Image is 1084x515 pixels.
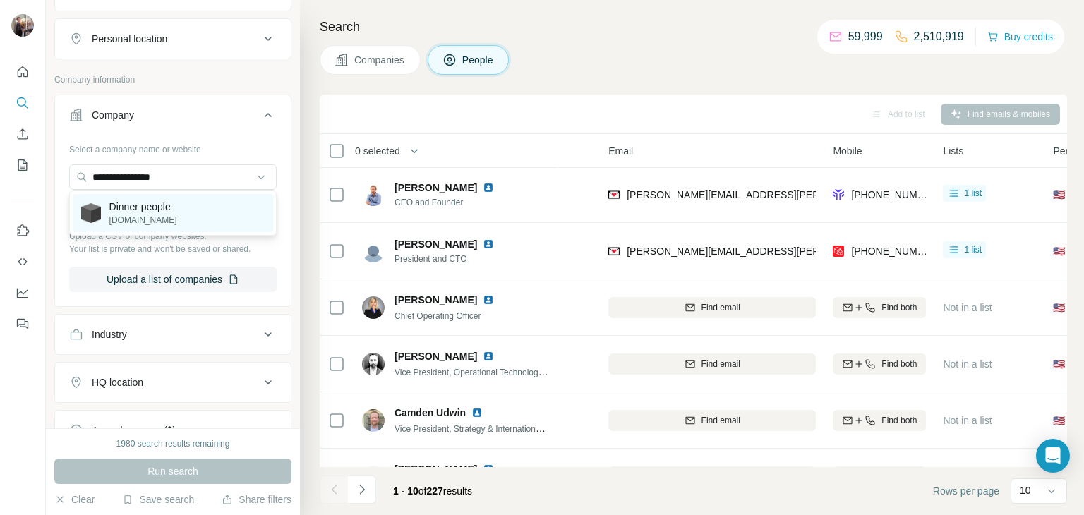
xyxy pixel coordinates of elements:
span: [PHONE_NUMBER] [851,246,940,257]
div: Annual revenue ($) [92,423,176,437]
div: Open Intercom Messenger [1036,439,1070,473]
img: LinkedIn logo [471,407,483,418]
p: Company information [54,73,291,86]
p: Your list is private and won't be saved or shared. [69,243,277,255]
button: My lists [11,152,34,178]
p: 2,510,919 [914,28,964,45]
span: Find both [881,358,917,370]
span: Find both [881,414,917,427]
button: Company [55,98,291,138]
span: [PERSON_NAME] [395,237,477,251]
button: Find email [608,297,816,318]
span: of [418,485,427,497]
img: Avatar [11,14,34,37]
button: Find both [833,466,926,487]
span: [PERSON_NAME] [395,181,477,195]
button: Find email [608,466,816,487]
button: Annual revenue ($) [55,413,291,447]
img: LinkedIn logo [483,238,494,250]
div: Company [92,108,134,122]
img: Avatar [362,240,385,262]
button: Find email [608,353,816,375]
p: 10 [1020,483,1031,497]
span: 0 selected [355,144,400,158]
span: 🇺🇸 [1053,413,1065,428]
span: Camden Udwin [395,406,466,420]
div: Industry [92,327,127,341]
button: Share filters [222,492,291,507]
button: Enrich CSV [11,121,34,147]
button: Dashboard [11,280,34,305]
span: 1 list [964,243,982,256]
span: CEO and Founder [395,196,511,209]
span: [PERSON_NAME][EMAIL_ADDRESS][PERSON_NAME][DOMAIN_NAME] [627,189,957,200]
div: HQ location [92,375,143,389]
p: 59,999 [848,28,883,45]
span: 🇺🇸 [1053,301,1065,315]
span: 1 list [964,187,982,200]
span: 1 - 10 [393,485,418,497]
span: Find email [701,414,740,427]
button: Buy credits [987,27,1053,47]
span: 🇺🇸 [1053,244,1065,258]
span: 227 [427,485,443,497]
span: President and CTO [395,253,511,265]
span: [PHONE_NUMBER] [851,189,940,200]
img: Avatar [362,353,385,375]
img: Avatar [362,296,385,319]
div: 1980 search results remaining [116,437,230,450]
span: Not in a list [943,358,992,370]
button: Quick start [11,59,34,85]
div: Personal location [92,32,167,46]
img: LinkedIn logo [483,182,494,193]
span: results [393,485,472,497]
img: Avatar [362,183,385,206]
img: LinkedIn logo [483,351,494,362]
img: LinkedIn logo [483,464,494,475]
button: Use Surfe on LinkedIn [11,218,34,243]
img: provider findymail logo [608,188,620,202]
span: People [462,53,495,67]
span: Find email [701,301,740,314]
button: Navigate to next page [348,475,376,504]
button: Personal location [55,22,291,56]
span: Mobile [833,144,862,158]
span: Vice President, Strategy & International Operations [395,423,586,434]
img: provider forager logo [833,188,844,202]
p: [DOMAIN_NAME] [109,214,177,226]
span: 🇺🇸 [1053,357,1065,371]
button: Use Surfe API [11,249,34,274]
button: Find both [833,297,926,318]
span: Lists [943,144,963,158]
span: [PERSON_NAME] [395,462,477,476]
span: 🇺🇸 [1053,188,1065,202]
span: Find both [881,301,917,314]
span: Companies [354,53,406,67]
button: Feedback [11,311,34,337]
span: [PERSON_NAME][EMAIL_ADDRESS][PERSON_NAME][DOMAIN_NAME] [627,246,957,257]
span: Not in a list [943,415,992,426]
img: Avatar [362,409,385,432]
span: Email [608,144,633,158]
button: Find both [833,353,926,375]
img: provider prospeo logo [833,244,844,258]
button: Find both [833,410,926,431]
span: Chief Operating Officer [395,311,481,321]
h4: Search [320,17,1067,37]
button: HQ location [55,365,291,399]
div: Select a company name or website [69,138,277,156]
img: Avatar [362,466,385,488]
button: Search [11,90,34,116]
span: Vice President, Operational Technology & Security [395,366,584,377]
span: [PERSON_NAME] [395,293,477,307]
img: provider findymail logo [608,244,620,258]
p: Upload a CSV of company websites. [69,230,277,243]
button: Clear [54,492,95,507]
p: Dinner people [109,200,177,214]
span: Not in a list [943,302,992,313]
button: Upload a list of companies [69,267,277,292]
button: Save search [122,492,194,507]
img: LinkedIn logo [483,294,494,305]
img: Dinner people [81,203,101,223]
button: Find email [608,410,816,431]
